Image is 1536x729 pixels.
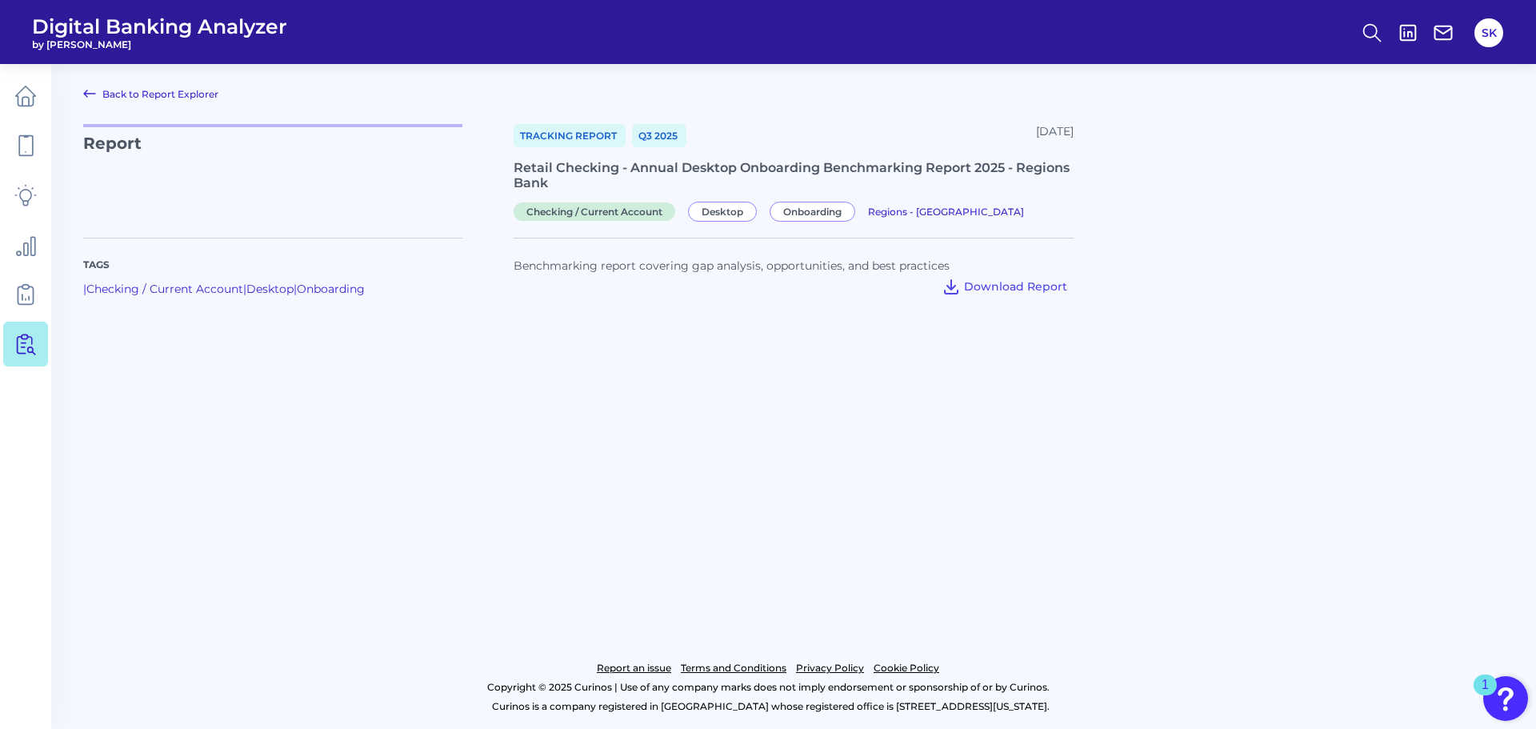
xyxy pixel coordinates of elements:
[83,697,1458,716] p: Curinos is a company registered in [GEOGRAPHIC_DATA] whose registered office is [STREET_ADDRESS][...
[514,258,950,273] span: Benchmarking report covering gap analysis, opportunities, and best practices
[514,202,675,221] span: Checking / Current Account
[294,282,297,296] span: |
[32,38,287,50] span: by [PERSON_NAME]
[688,203,763,218] a: Desktop
[874,659,939,678] a: Cookie Policy
[32,14,287,38] span: Digital Banking Analyzer
[514,160,1074,190] div: Retail Checking - Annual Desktop Onboarding Benchmarking Report 2025 - Regions Bank
[83,84,218,103] a: Back to Report Explorer
[1483,676,1528,721] button: Open Resource Center, 1 new notification
[83,124,462,218] p: Report
[935,274,1074,299] button: Download Report
[597,659,671,678] a: Report an issue
[681,659,786,678] a: Terms and Conditions
[297,282,365,296] a: Onboarding
[514,124,626,147] a: Tracking Report
[1482,685,1489,706] div: 1
[83,282,86,296] span: |
[1474,18,1503,47] button: SK
[688,202,757,222] span: Desktop
[632,124,686,147] a: Q3 2025
[78,678,1458,697] p: Copyright © 2025 Curinos | Use of any company marks does not imply endorsement or sponsorship of ...
[86,282,243,296] a: Checking / Current Account
[868,203,1024,218] a: Regions - [GEOGRAPHIC_DATA]
[868,206,1024,218] span: Regions - [GEOGRAPHIC_DATA]
[514,203,682,218] a: Checking / Current Account
[770,202,855,222] span: Onboarding
[770,203,862,218] a: Onboarding
[83,258,462,272] p: Tags
[1036,124,1074,147] div: [DATE]
[246,282,294,296] a: Desktop
[243,282,246,296] span: |
[964,279,1067,294] span: Download Report
[796,659,864,678] a: Privacy Policy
